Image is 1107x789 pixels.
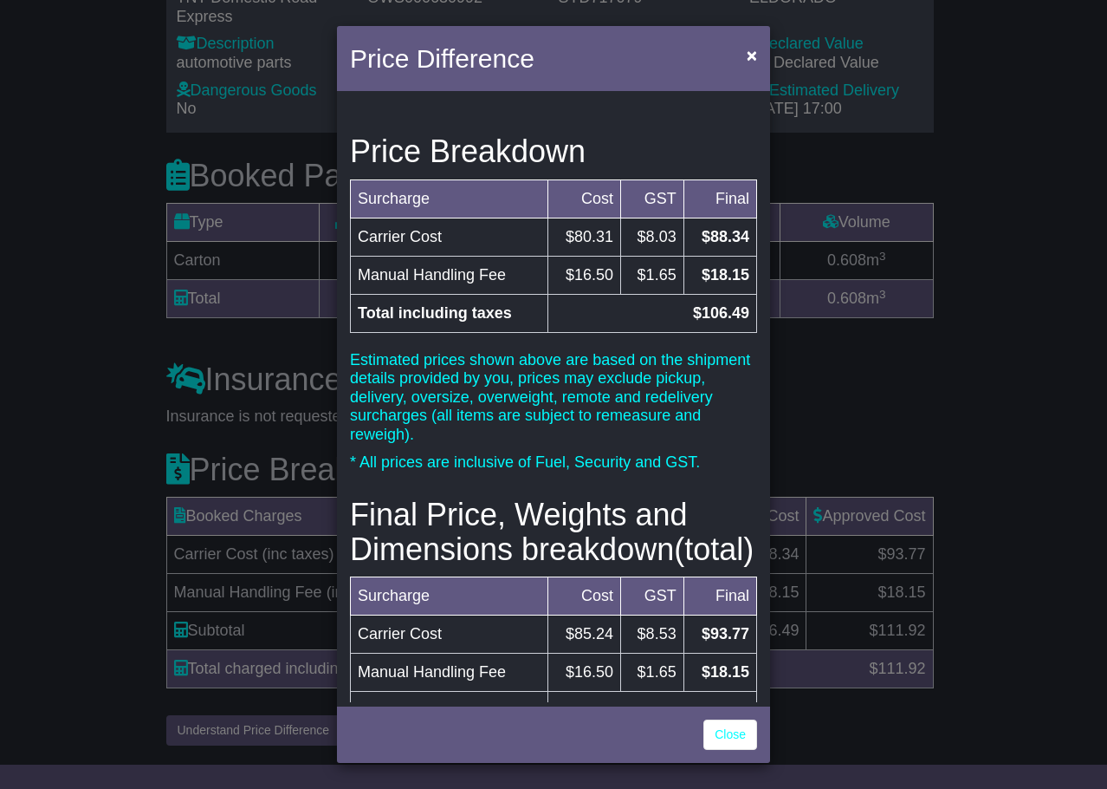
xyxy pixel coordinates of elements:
span: × [747,45,757,65]
td: $106.49 [547,294,756,332]
td: $80.31 [547,218,620,256]
h4: Price Difference [350,39,534,78]
h3: Price Breakdown [350,134,757,169]
p: * All prices are inclusive of Fuel, Security and GST. [350,453,757,473]
td: $16.50 [547,654,620,692]
td: Final [683,577,756,616]
td: Carrier Cost [351,218,548,256]
p: Estimated prices shown above are based on the shipment details provided by you, prices may exclud... [350,351,757,445]
td: Manual Handling Fee [351,256,548,294]
button: Close [738,37,766,73]
td: $88.34 [683,218,756,256]
td: Surcharge [351,179,548,218]
td: $1.65 [621,256,684,294]
td: $8.03 [621,218,684,256]
td: Surcharge [351,577,548,616]
td: Cost [547,179,620,218]
td: $85.24 [547,616,620,654]
td: Total including taxes [351,294,548,332]
h3: Final Price, Weights and Dimensions breakdown(total) [350,498,757,566]
td: Carrier Cost [351,616,548,654]
td: Total including taxes [351,692,548,730]
td: GST [621,577,684,616]
a: Close [703,720,757,750]
td: $18.15 [683,256,756,294]
td: Final [683,179,756,218]
td: $93.77 [683,616,756,654]
td: $111.92 [547,692,756,730]
td: $1.65 [621,654,684,692]
td: Manual Handling Fee [351,654,548,692]
td: Cost [547,577,620,616]
td: GST [621,179,684,218]
td: $8.53 [621,616,684,654]
td: $18.15 [683,654,756,692]
td: $16.50 [547,256,620,294]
